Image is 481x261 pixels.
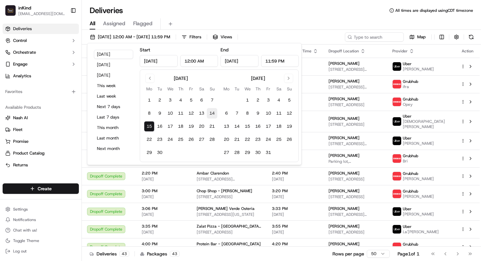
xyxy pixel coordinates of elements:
button: 30 [154,147,165,158]
button: This week [94,81,133,90]
button: 16 [154,121,165,132]
th: Friday [186,85,196,92]
th: Friday [263,85,274,92]
button: 3 [165,95,175,105]
button: 4 [274,95,284,105]
button: 25 [175,134,186,145]
button: 27 [221,147,232,158]
button: Product Catalog [3,148,79,158]
span: Analytics [13,73,31,79]
button: 5 [284,95,294,105]
button: 22 [242,134,253,145]
button: Control [3,35,79,46]
span: Provider [392,48,408,54]
span: Pylon [65,111,79,116]
a: Returns [5,162,76,168]
span: Log out [13,249,27,254]
button: 9 [253,108,263,119]
th: Sunday [207,85,217,92]
span: Knowledge Base [13,95,50,102]
button: 17 [263,121,274,132]
span: Nash AI [13,115,28,121]
div: [DATE] [174,75,188,82]
button: 8 [242,108,253,119]
button: 18 [274,121,284,132]
button: Toggle Theme [3,236,79,245]
button: 20 [221,134,232,145]
th: Sunday [284,85,294,92]
span: [EMAIL_ADDRESS][DOMAIN_NAME] [18,11,65,16]
th: Thursday [175,85,186,92]
button: 12 [284,108,294,119]
button: 12 [186,108,196,119]
div: Action [461,48,474,54]
button: Go to next month [284,74,293,83]
button: 6 [196,95,207,105]
button: 30 [253,147,263,158]
input: Time [261,55,299,67]
button: inKindinKind[EMAIL_ADDRESS][DOMAIN_NAME] [3,3,68,18]
button: 4 [175,95,186,105]
button: Fleet [3,124,79,135]
button: 7 [207,95,217,105]
a: Analytics [3,71,79,81]
button: Notifications [3,215,79,224]
a: 💻API Documentation [53,92,108,104]
button: 18 [175,121,186,132]
span: API Documentation [62,95,105,102]
button: Engage [3,59,79,69]
th: Tuesday [154,85,165,92]
button: Settings [3,205,79,214]
button: 29 [144,147,154,158]
button: 19 [284,121,294,132]
span: Deliveries [13,26,32,32]
div: We're available if you need us! [22,69,83,74]
button: 21 [207,121,217,132]
input: Date [140,55,178,67]
button: Last 7 days [94,113,133,122]
div: 📗 [7,96,12,101]
button: inKind [18,5,31,11]
th: Wednesday [242,85,253,92]
span: Notifications [13,217,36,222]
button: Create [3,183,79,194]
img: inKind [5,5,16,16]
button: 31 [263,147,274,158]
a: Powered byPylon [46,111,79,116]
input: Date [221,55,258,67]
th: Monday [144,85,154,92]
button: Chat with us! [3,226,79,235]
a: Deliveries [3,24,79,34]
button: 28 [207,134,217,145]
th: Tuesday [232,85,242,92]
label: End [221,47,228,53]
th: Thursday [253,85,263,92]
span: Dropoff Location [329,48,359,54]
input: Got a question? Start typing here... [17,42,118,49]
button: 17 [165,121,175,132]
button: 25 [274,134,284,145]
div: Available Products [3,102,79,113]
button: 10 [263,108,274,119]
button: Orchestrate [3,47,79,58]
div: Favorites [3,86,79,97]
a: Fleet [5,127,76,133]
a: 📗Knowledge Base [4,92,53,104]
span: Control [13,38,27,44]
span: Create [38,185,52,192]
button: 3 [263,95,274,105]
button: Last month [94,134,133,143]
button: [DATE] [94,50,133,59]
button: 19 [186,121,196,132]
button: Next month [94,144,133,153]
button: 6 [221,108,232,119]
button: 15 [144,121,154,132]
img: 1736555255976-a54dd68f-1ca7-489b-9aae-adbdc363a1c4 [7,63,18,74]
th: Wednesday [165,85,175,92]
button: 21 [232,134,242,145]
img: Nash [7,7,20,20]
button: Start new chat [111,65,119,72]
div: Start new chat [22,63,107,69]
th: Saturday [274,85,284,92]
